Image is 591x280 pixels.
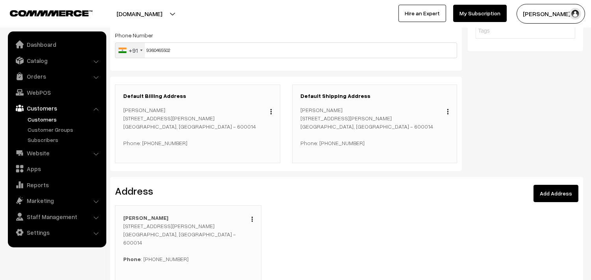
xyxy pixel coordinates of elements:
a: COMMMERCE [10,8,79,17]
a: Dashboard [10,37,104,52]
img: Menu [270,109,272,114]
a: Customer Groups [26,125,104,134]
h3: Default Shipping Address [300,93,449,99]
img: COMMMERCE [10,10,93,16]
p: [PERSON_NAME] [STREET_ADDRESS][PERSON_NAME] [GEOGRAPHIC_DATA], [GEOGRAPHIC_DATA] - 600014 Phone: ... [300,106,449,147]
a: WebPOS [10,85,104,99]
b: Phone [123,256,141,262]
a: Hire an Expert [398,5,446,22]
b: [PERSON_NAME] [123,214,169,221]
a: Settings [10,225,104,239]
a: Staff Management [10,210,104,224]
p: [STREET_ADDRESS][PERSON_NAME] [GEOGRAPHIC_DATA], [GEOGRAPHIC_DATA] - 600014 : [PHONE_NUMBER] [123,214,253,263]
a: Orders [10,69,104,83]
button: [PERSON_NAME] s… [517,4,585,24]
a: Catalog [10,53,104,68]
input: Phone Number [115,42,457,58]
h2: Address [115,185,380,197]
a: Customers [26,115,104,123]
a: Reports [10,178,104,192]
img: Menu [447,109,448,114]
label: Phone Number [115,31,153,39]
a: Subscribers [26,136,104,144]
a: My Subscription [453,5,507,22]
p: [PERSON_NAME] [STREET_ADDRESS][PERSON_NAME] [GEOGRAPHIC_DATA], [GEOGRAPHIC_DATA] - 600014 Phone: ... [123,106,272,147]
a: Customers [10,101,104,115]
h3: Default Billing Address [123,93,272,99]
img: user [569,8,581,20]
a: Website [10,146,104,160]
img: Menu [252,217,253,222]
a: Apps [10,162,104,176]
div: India (भारत): +91 [115,43,145,58]
div: +91 [129,46,138,55]
button: [DOMAIN_NAME] [89,4,190,24]
input: Tags [478,27,547,35]
a: Marketing [10,193,104,208]
a: Add Address [534,185,578,202]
